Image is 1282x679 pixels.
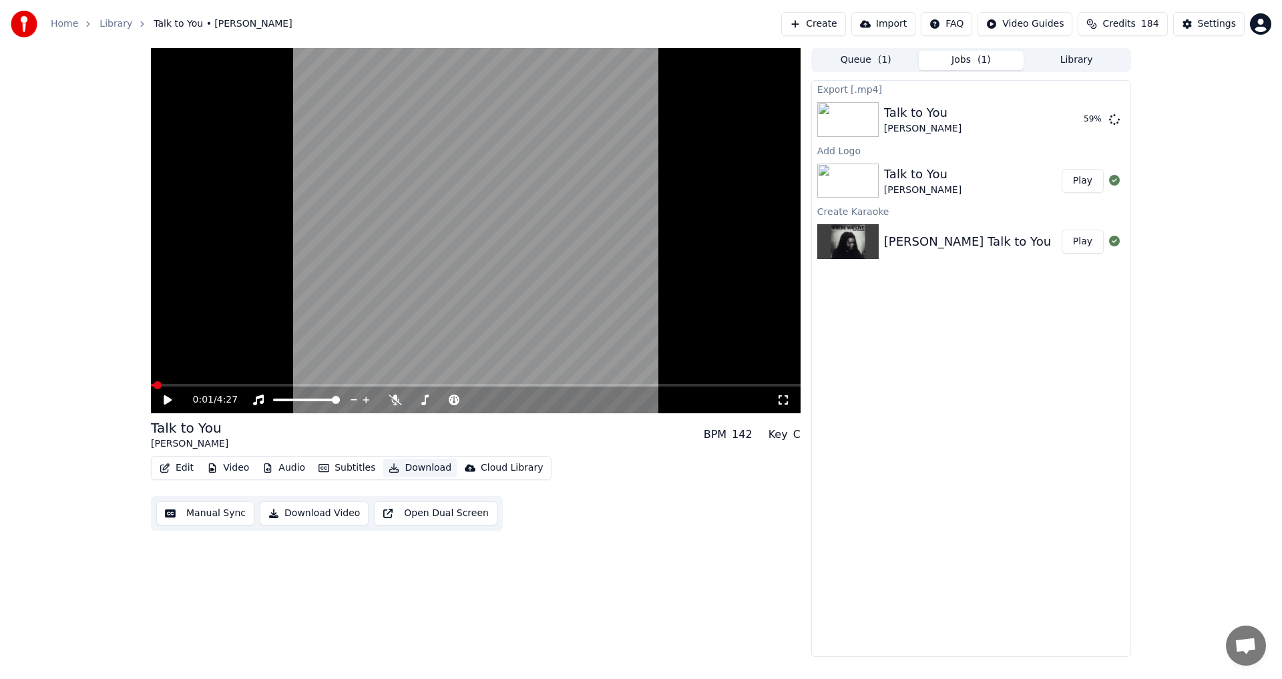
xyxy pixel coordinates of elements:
button: Settings [1173,12,1245,36]
button: Edit [154,459,199,477]
div: [PERSON_NAME] [151,437,228,451]
div: 142 [732,427,753,443]
nav: breadcrumb [51,17,292,31]
button: FAQ [921,12,972,36]
button: Queue [813,51,919,70]
span: Talk to You • [PERSON_NAME] [154,17,292,31]
a: Library [99,17,132,31]
span: Credits [1102,17,1135,31]
img: youka [11,11,37,37]
div: Create Karaoke [812,203,1130,219]
button: Video [202,459,254,477]
div: Talk to You [884,103,961,122]
button: Credits184 [1078,12,1167,36]
div: [PERSON_NAME] [884,122,961,136]
div: Add Logo [812,142,1130,158]
div: Key [769,427,788,443]
div: Talk to You [884,165,961,184]
div: Talk to You [151,419,228,437]
div: Cloud Library [481,461,543,475]
button: Open Dual Screen [374,501,497,525]
button: Import [851,12,915,36]
button: Subtitles [313,459,381,477]
a: Home [51,17,78,31]
div: BPM [704,427,726,443]
button: Download [383,459,457,477]
div: Open de chat [1226,626,1266,666]
div: Export [.mp4] [812,81,1130,97]
span: 4:27 [217,393,238,407]
button: Jobs [919,51,1024,70]
span: 0:01 [193,393,214,407]
button: Play [1062,230,1104,254]
button: Play [1062,169,1104,193]
div: 59 % [1084,114,1104,125]
span: ( 1 ) [978,53,991,67]
button: Download Video [260,501,369,525]
div: [PERSON_NAME] [884,184,961,197]
div: [PERSON_NAME] Talk to You [884,232,1051,251]
button: Library [1024,51,1129,70]
span: ( 1 ) [878,53,891,67]
div: C [793,427,801,443]
div: / [193,393,225,407]
div: Settings [1198,17,1236,31]
button: Manual Sync [156,501,254,525]
button: Audio [257,459,310,477]
button: Video Guides [978,12,1072,36]
button: Create [781,12,846,36]
span: 184 [1141,17,1159,31]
